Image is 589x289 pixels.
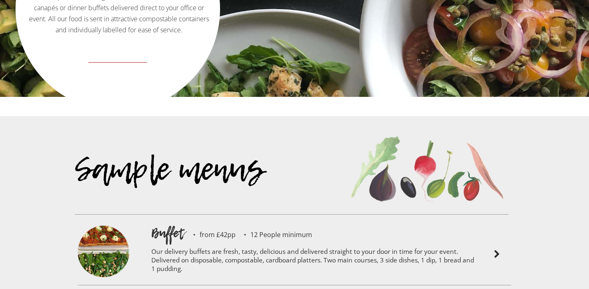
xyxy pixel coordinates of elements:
p: from £42pp [185,231,236,238]
a: __________________ [17,49,219,78]
p: Our delivery buffets are fresh, tasty, delicious and delivered straight to your door in time for ... [151,242,474,281]
div: Sample menus [75,164,342,214]
p: 12 People minimum [236,231,312,238]
strong: __________________ [88,53,147,64]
